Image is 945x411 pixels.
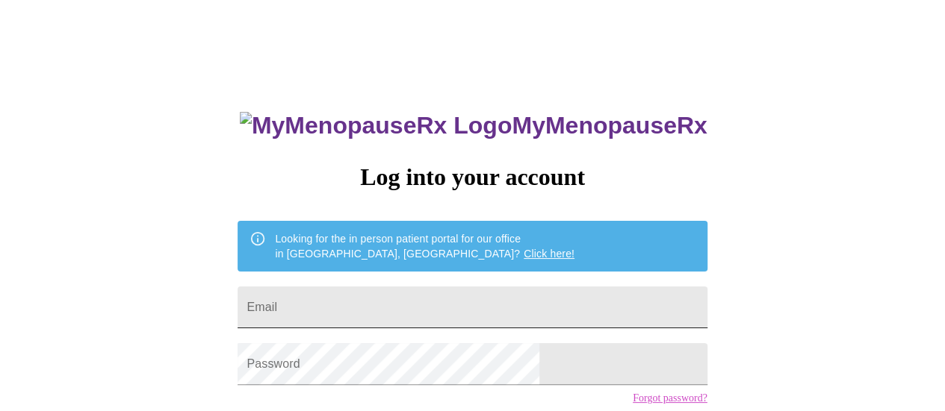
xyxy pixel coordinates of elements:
[524,248,574,260] a: Click here!
[633,392,707,404] a: Forgot password?
[240,112,512,139] img: MyMenopauseRx Logo
[275,225,574,267] div: Looking for the in person patient portal for our office in [GEOGRAPHIC_DATA], [GEOGRAPHIC_DATA]?
[240,112,707,139] h3: MyMenopauseRx
[238,163,707,191] h3: Log into your account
